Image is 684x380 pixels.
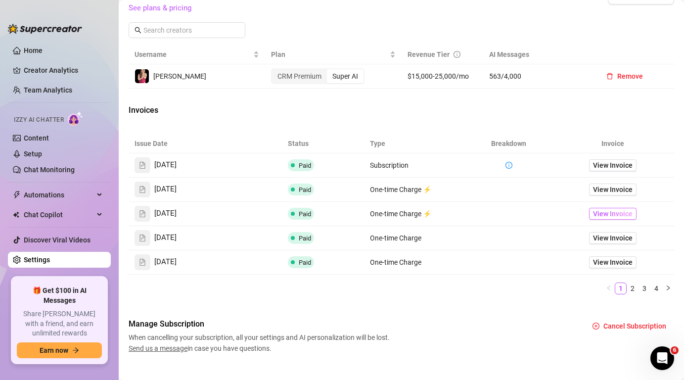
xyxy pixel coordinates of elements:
[139,210,146,217] span: file-text
[603,283,615,294] button: left
[129,104,295,116] span: Invoices
[615,283,627,294] li: 1
[143,25,231,36] input: Search creators
[24,166,75,174] a: Chat Monitoring
[617,72,643,80] span: Remove
[627,283,638,294] li: 2
[483,45,593,64] th: AI Messages
[589,159,637,171] a: View Invoice
[551,134,674,153] th: Invoice
[593,184,633,195] span: View Invoice
[24,256,50,264] a: Settings
[603,283,615,294] li: Previous Page
[271,68,365,84] div: segmented control
[651,283,662,294] a: 4
[466,134,551,153] th: Breakdown
[24,47,43,54] a: Home
[615,283,626,294] a: 1
[24,150,42,158] a: Setup
[593,160,633,171] span: View Invoice
[17,286,102,305] span: 🎁 Get $100 in AI Messages
[299,235,311,242] span: Paid
[17,342,102,358] button: Earn nowarrow-right
[671,346,679,354] span: 6
[24,134,49,142] a: Content
[272,69,327,83] div: CRM Premium
[327,69,364,83] div: Super AI
[271,49,388,60] span: Plan
[370,210,431,218] span: One-time Charge ⚡
[139,186,146,193] span: file-text
[139,162,146,169] span: file-text
[72,347,79,354] span: arrow-right
[154,208,177,220] span: [DATE]
[364,134,466,153] th: Type
[135,69,149,83] img: Erin
[585,318,674,334] button: Cancel Subscription
[13,211,19,218] img: Chat Copilot
[24,187,94,203] span: Automations
[154,159,177,171] span: [DATE]
[454,51,460,58] span: info-circle
[24,207,94,223] span: Chat Copilot
[370,258,421,266] span: One-time Charge
[8,24,82,34] img: logo-BBDzfeDw.svg
[370,186,431,193] span: One-time Charge ⚡
[593,208,633,219] span: View Invoice
[593,323,599,330] span: close-circle
[129,332,393,354] span: When cancelling your subscription, all your settings and AI personalization will be lost. in case...
[154,232,177,244] span: [DATE]
[489,71,587,82] span: 563 / 4,000
[129,3,191,12] a: See plans & pricing
[593,233,633,243] span: View Invoice
[68,111,83,126] img: AI Chatter
[139,235,146,241] span: file-text
[139,259,146,266] span: file-text
[154,256,177,268] span: [DATE]
[14,115,64,125] span: Izzy AI Chatter
[135,49,251,60] span: Username
[129,318,393,330] span: Manage Subscription
[589,232,637,244] a: View Invoice
[135,27,141,34] span: search
[24,236,91,244] a: Discover Viral Videos
[17,309,102,338] span: Share [PERSON_NAME] with a friend, and earn unlimited rewards
[370,161,409,169] span: Subscription
[593,257,633,268] span: View Invoice
[638,283,650,294] li: 3
[129,45,265,64] th: Username
[13,191,21,199] span: thunderbolt
[402,64,483,89] td: $15,000-25,000/mo
[129,344,187,352] span: Send us a message
[627,283,638,294] a: 2
[408,50,450,58] span: Revenue Tier
[40,346,68,354] span: Earn now
[299,162,311,169] span: Paid
[129,134,282,153] th: Issue Date
[606,285,612,291] span: left
[299,259,311,266] span: Paid
[299,210,311,218] span: Paid
[370,234,421,242] span: One-time Charge
[639,283,650,294] a: 3
[598,68,651,84] button: Remove
[665,285,671,291] span: right
[154,184,177,195] span: [DATE]
[662,283,674,294] li: Next Page
[662,283,674,294] button: right
[153,72,206,80] span: [PERSON_NAME]
[299,186,311,193] span: Paid
[589,256,637,268] a: View Invoice
[24,62,103,78] a: Creator Analytics
[24,86,72,94] a: Team Analytics
[282,134,364,153] th: Status
[589,208,637,220] a: View Invoice
[589,184,637,195] a: View Invoice
[650,283,662,294] li: 4
[265,45,402,64] th: Plan
[505,162,512,169] span: info-circle
[606,73,613,80] span: delete
[603,322,666,330] span: Cancel Subscription
[650,346,674,370] iframe: Intercom live chat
